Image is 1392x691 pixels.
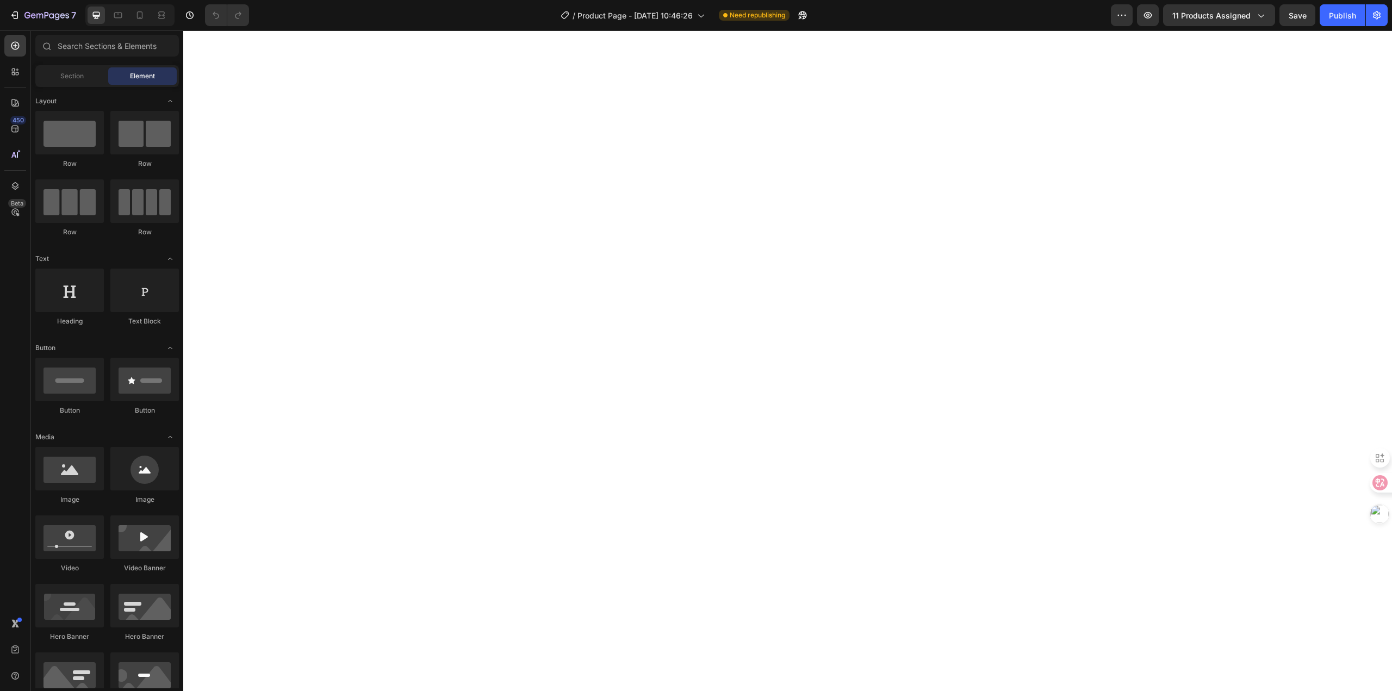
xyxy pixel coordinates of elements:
span: Product Page - [DATE] 10:46:26 [577,10,693,21]
input: Search Sections & Elements [35,35,179,57]
span: Toggle open [161,428,179,446]
span: Toggle open [161,250,179,267]
div: Beta [8,199,26,208]
div: Undo/Redo [205,4,249,26]
span: Need republishing [730,10,785,20]
span: Layout [35,96,57,106]
span: Text [35,254,49,264]
div: Button [35,406,104,415]
p: 7 [71,9,76,22]
span: 11 products assigned [1172,10,1251,21]
div: Row [35,227,104,237]
div: Row [110,159,179,169]
span: Toggle open [161,339,179,357]
div: Button [110,406,179,415]
button: Save [1279,4,1315,26]
iframe: Design area [183,30,1392,691]
button: 11 products assigned [1163,4,1275,26]
div: Row [110,227,179,237]
span: Button [35,343,55,353]
span: Media [35,432,54,442]
div: Text Block [110,316,179,326]
div: Video Banner [110,563,179,573]
button: 7 [4,4,81,26]
span: / [573,10,575,21]
span: Section [60,71,84,81]
span: Toggle open [161,92,179,110]
div: 450 [10,116,26,124]
div: Image [110,495,179,505]
button: Publish [1320,4,1365,26]
div: Video [35,563,104,573]
span: Save [1289,11,1307,20]
div: Heading [35,316,104,326]
div: Hero Banner [110,632,179,642]
div: Row [35,159,104,169]
span: Element [130,71,155,81]
div: Publish [1329,10,1356,21]
div: Image [35,495,104,505]
div: Hero Banner [35,632,104,642]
